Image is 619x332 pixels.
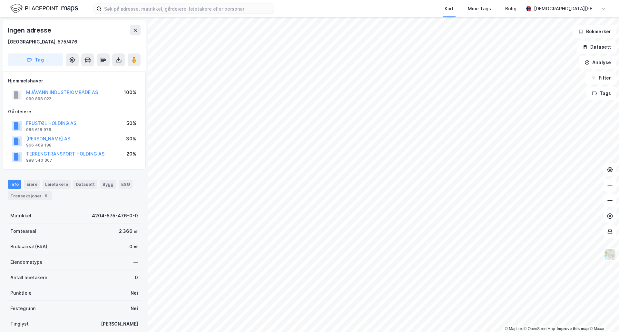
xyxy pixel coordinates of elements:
[557,327,589,331] a: Improve this map
[577,41,616,53] button: Datasett
[604,249,616,261] img: Z
[445,5,454,13] div: Kart
[124,89,136,96] div: 100%
[131,289,138,297] div: Nei
[524,327,555,331] a: OpenStreetMap
[10,212,31,220] div: Matrikkel
[534,5,598,13] div: [DEMOGRAPHIC_DATA][PERSON_NAME]
[8,108,140,116] div: Gårdeiere
[586,87,616,100] button: Tags
[131,305,138,312] div: Nei
[102,4,274,14] input: Søk på adresse, matrikkel, gårdeiere, leietakere eller personer
[468,5,491,13] div: Mine Tags
[101,320,138,328] div: [PERSON_NAME]
[73,180,97,188] div: Datasett
[10,243,47,251] div: Bruksareal (BRA)
[119,227,138,235] div: 2 366 ㎡
[126,119,136,127] div: 50%
[133,258,138,266] div: —
[100,180,116,188] div: Bygg
[10,227,36,235] div: Tomteareal
[129,243,138,251] div: 0 ㎡
[8,77,140,85] div: Hjemmelshaver
[126,150,136,158] div: 20%
[26,96,51,101] div: 990 898 022
[585,71,616,84] button: Filter
[8,25,52,35] div: Ingen adresse
[8,191,52,200] div: Transaksjoner
[8,53,63,66] button: Tag
[10,305,35,312] div: Festegrunn
[10,289,32,297] div: Punktleie
[579,56,616,69] button: Analyse
[24,180,40,188] div: Eiere
[8,180,21,188] div: Info
[26,158,52,163] div: 988 540 307
[10,3,78,14] img: logo.f888ab2527a4732fd821a326f86c7f29.svg
[505,327,523,331] a: Mapbox
[10,320,29,328] div: Tinglyst
[43,193,49,199] div: 5
[26,127,51,132] div: 985 618 976
[10,258,43,266] div: Eiendomstype
[573,25,616,38] button: Bokmerker
[43,180,71,188] div: Leietakere
[8,38,77,46] div: [GEOGRAPHIC_DATA], 575/476
[126,135,136,143] div: 30%
[92,212,138,220] div: 4204-575-476-0-0
[505,5,516,13] div: Bolig
[587,301,619,332] iframe: Chat Widget
[587,301,619,332] div: Kontrollprogram for chat
[135,274,138,281] div: 0
[119,180,133,188] div: ESG
[10,274,47,281] div: Antall leietakere
[26,143,52,148] div: 966 469 188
